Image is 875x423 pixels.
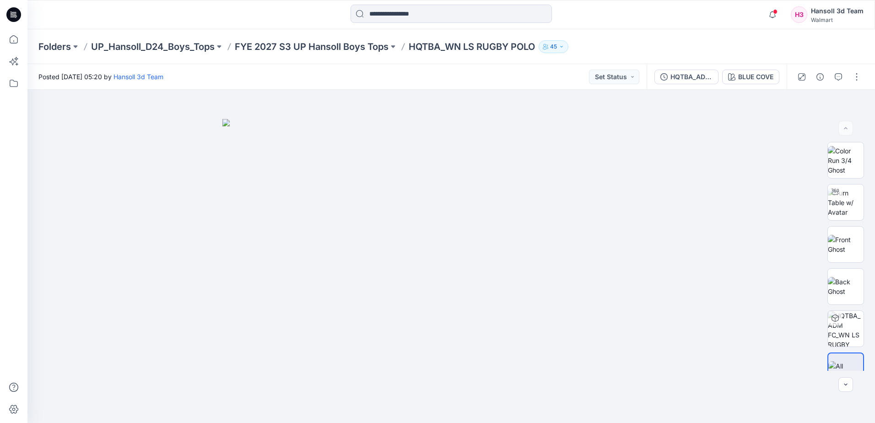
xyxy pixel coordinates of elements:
[409,40,535,53] p: HQTBA_WN LS RUGBY POLO
[828,277,864,296] img: Back Ghost
[791,6,807,23] div: H3
[654,70,718,84] button: HQTBA_ADM FC_WN LS RUGBY POLO
[828,235,864,254] img: Front Ghost
[91,40,215,53] a: UP_Hansoll_D24_Boys_Tops
[828,361,863,380] img: All colorways
[828,146,864,175] img: Color Run 3/4 Ghost
[38,40,71,53] a: Folders
[811,16,864,23] div: Walmart
[670,72,713,82] div: HQTBA_ADM FC_WN LS RUGBY POLO
[38,72,163,81] span: Posted [DATE] 05:20 by
[813,70,827,84] button: Details
[550,42,557,52] p: 45
[722,70,779,84] button: BLUE COVE
[828,311,864,347] img: HQTBA_ADM FC_WN LS RUGBY POLO BLUE COVE
[222,119,680,423] img: eyJhbGciOiJIUzI1NiIsImtpZCI6IjAiLCJzbHQiOiJzZXMiLCJ0eXAiOiJKV1QifQ.eyJkYXRhIjp7InR5cGUiOiJzdG9yYW...
[811,5,864,16] div: Hansoll 3d Team
[113,73,163,81] a: Hansoll 3d Team
[539,40,568,53] button: 45
[828,188,864,217] img: Turn Table w/ Avatar
[235,40,389,53] a: FYE 2027 S3 UP Hansoll Boys Tops
[738,72,773,82] div: BLUE COVE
